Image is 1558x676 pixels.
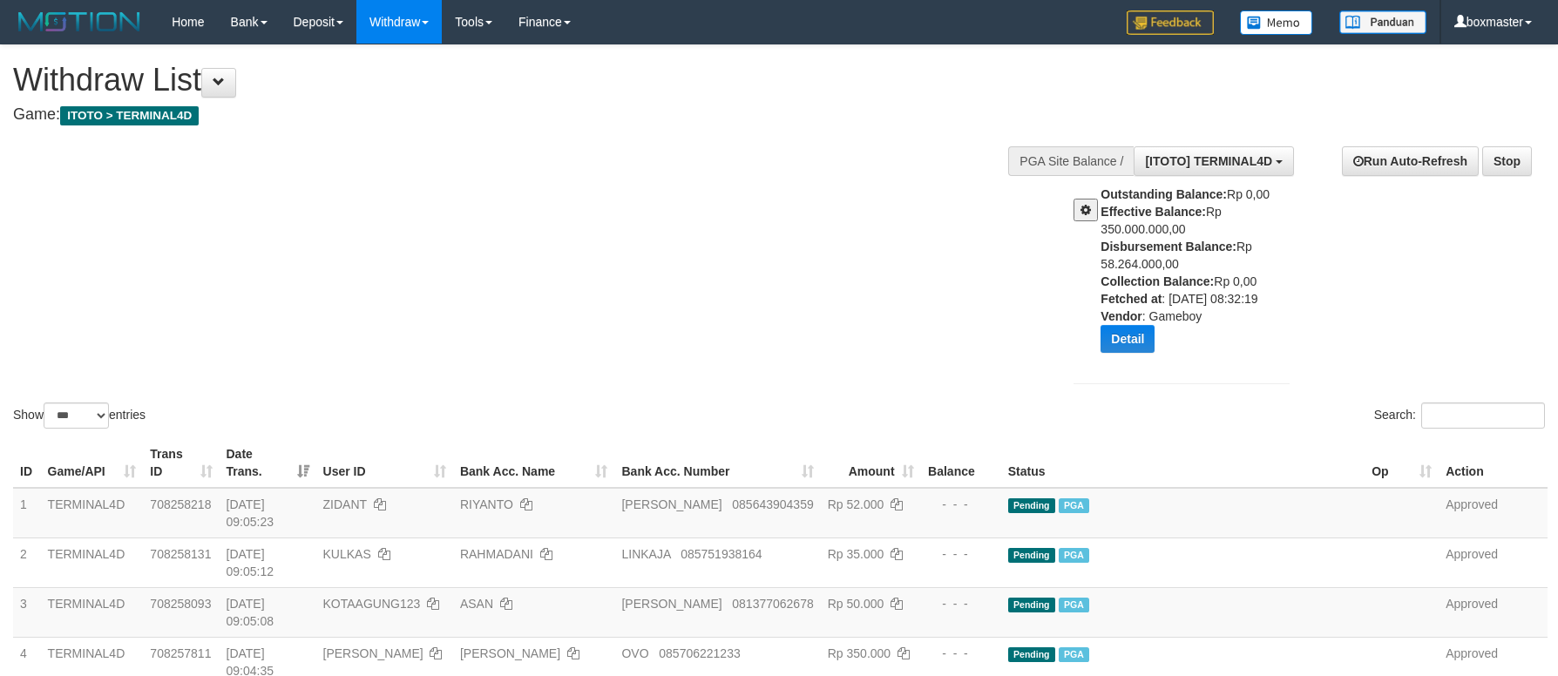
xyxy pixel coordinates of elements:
select: Showentries [44,402,109,429]
span: LINKAJA [621,547,670,561]
span: Rp 50.000 [828,597,884,611]
span: [PERSON_NAME] [621,597,721,611]
span: 708258131 [150,547,211,561]
th: Trans ID: activate to sort column ascending [143,438,219,488]
b: Collection Balance: [1101,274,1214,288]
th: Date Trans.: activate to sort column ascending [220,438,316,488]
input: Search: [1421,402,1545,429]
div: - - - [928,496,994,513]
div: - - - [928,645,994,662]
a: ASAN [460,597,493,611]
span: 708257811 [150,646,211,660]
td: 2 [13,537,41,587]
span: Pending [1008,498,1055,513]
td: Approved [1439,488,1548,538]
span: [PERSON_NAME] [323,646,423,660]
div: - - - [928,595,994,612]
button: [ITOTO] TERMINAL4D [1134,146,1294,176]
a: Run Auto-Refresh [1342,146,1479,176]
th: Op: activate to sort column ascending [1365,438,1439,488]
span: Copy 085643904359 to clipboard [732,497,813,511]
th: Status [1001,438,1365,488]
b: Effective Balance: [1101,205,1206,219]
b: Outstanding Balance: [1101,187,1227,201]
th: Balance [921,438,1001,488]
span: [DATE] 09:05:12 [227,547,274,578]
img: panduan.png [1339,10,1426,34]
th: Bank Acc. Number: activate to sort column ascending [614,438,820,488]
button: Detail [1101,325,1155,353]
a: RAHMADANI [460,547,533,561]
a: [PERSON_NAME] [460,646,560,660]
img: Button%20Memo.svg [1240,10,1313,35]
b: Disbursement Balance: [1101,240,1236,253]
span: KULKAS [323,547,371,561]
span: Rp 35.000 [828,547,884,561]
b: Fetched at [1101,292,1162,306]
th: ID [13,438,41,488]
th: Amount: activate to sort column ascending [821,438,921,488]
span: ZIDANT [323,497,367,511]
h4: Game: [13,106,1021,124]
span: Copy 085706221233 to clipboard [659,646,740,660]
label: Show entries [13,402,146,429]
a: RIYANTO [460,497,513,511]
span: OVO [621,646,648,660]
span: ITOTO > TERMINAL4D [60,106,199,125]
td: Approved [1439,587,1548,637]
span: [DATE] 09:05:08 [227,597,274,628]
span: Rp 350.000 [828,646,891,660]
div: - - - [928,545,994,563]
span: Copy 085751938164 to clipboard [681,547,762,561]
div: Rp 0,00 Rp 350.000.000,00 Rp 58.264.000,00 Rp 0,00 : [DATE] 08:32:19 : Gameboy [1101,186,1303,366]
span: PGA [1059,498,1089,513]
td: 3 [13,587,41,637]
span: [PERSON_NAME] [621,497,721,511]
td: 1 [13,488,41,538]
div: PGA Site Balance / [1008,146,1134,176]
b: Vendor [1101,309,1141,323]
h1: Withdraw List [13,63,1021,98]
td: TERMINAL4D [41,587,144,637]
span: KOTAAGUNG123 [323,597,421,611]
th: Bank Acc. Name: activate to sort column ascending [453,438,615,488]
td: TERMINAL4D [41,537,144,587]
a: Stop [1482,146,1532,176]
th: User ID: activate to sort column ascending [316,438,453,488]
span: Pending [1008,548,1055,563]
label: Search: [1374,402,1545,429]
img: MOTION_logo.png [13,9,146,35]
span: 708258218 [150,497,211,511]
span: Pending [1008,598,1055,612]
span: Copy 081377062678 to clipboard [732,597,813,611]
span: Pending [1008,647,1055,662]
span: PGA [1059,548,1089,563]
span: Rp 52.000 [828,497,884,511]
span: [ITOTO] TERMINAL4D [1145,154,1272,168]
span: [DATE] 09:05:23 [227,497,274,529]
th: Game/API: activate to sort column ascending [41,438,144,488]
td: Approved [1439,537,1548,587]
span: PGA [1059,598,1089,612]
th: Action [1439,438,1548,488]
img: Feedback.jpg [1127,10,1214,35]
span: 708258093 [150,597,211,611]
td: TERMINAL4D [41,488,144,538]
span: PGA [1059,647,1089,662]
